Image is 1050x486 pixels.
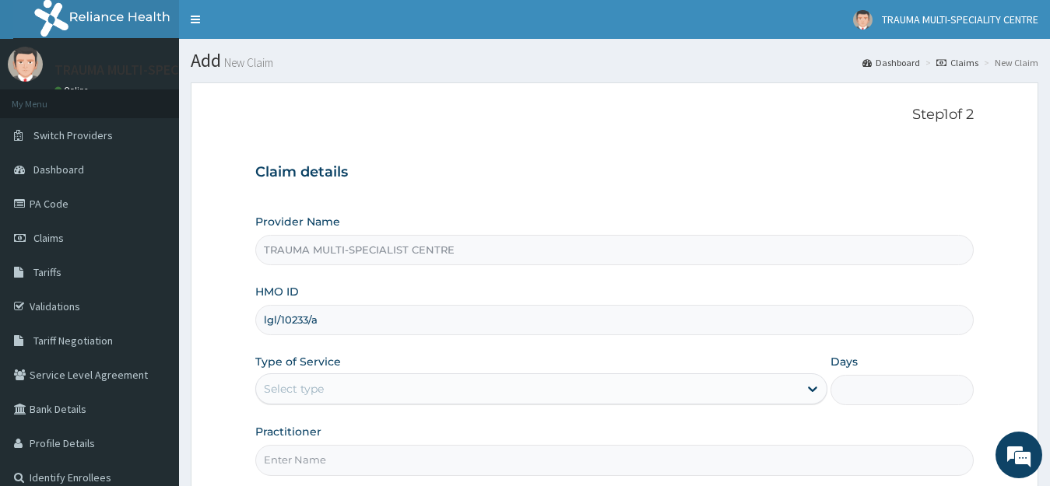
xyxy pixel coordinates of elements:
a: Claims [936,56,978,69]
a: Online [54,85,92,96]
input: Enter HMO ID [255,305,974,335]
label: Type of Service [255,354,341,369]
div: Select type [264,381,324,397]
span: TRAUMA MULTI-SPECIALITY CENTRE [882,12,1038,26]
label: Provider Name [255,214,340,229]
li: New Claim [980,56,1038,69]
small: New Claim [221,57,273,68]
p: TRAUMA MULTI-SPECIALITY CENTRE [54,63,267,77]
p: Step 1 of 2 [255,107,974,124]
input: Enter Name [255,445,974,475]
img: User Image [8,47,43,82]
label: Practitioner [255,424,321,439]
h3: Claim details [255,164,974,181]
span: Switch Providers [33,128,113,142]
label: Days [831,354,858,369]
span: Tariffs [33,265,61,279]
span: Tariff Negotiation [33,334,113,348]
span: Dashboard [33,163,84,177]
img: User Image [853,10,873,30]
a: Dashboard [862,56,920,69]
h1: Add [191,51,1038,71]
span: Claims [33,231,64,245]
label: HMO ID [255,284,299,299]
